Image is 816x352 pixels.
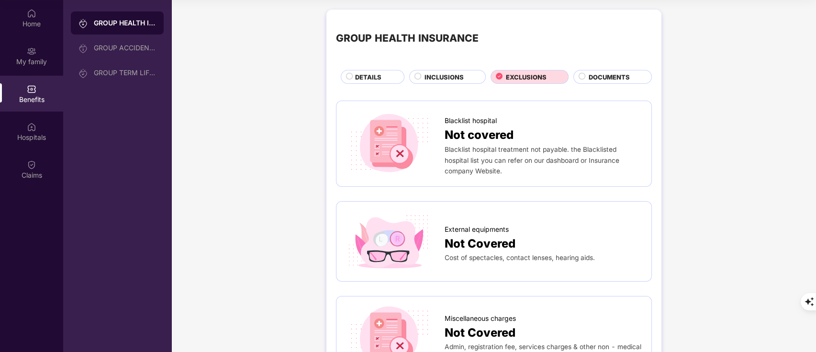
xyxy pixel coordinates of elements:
span: Not covered [445,126,514,144]
span: INCLUSIONS [425,72,464,82]
img: svg+xml;base64,PHN2ZyBpZD0iQ2xhaW0iIHhtbG5zPSJodHRwOi8vd3d3LnczLm9yZy8yMDAwL3N2ZyIgd2lkdGg9IjIwIi... [27,160,36,170]
img: svg+xml;base64,PHN2ZyB3aWR0aD0iMjAiIGhlaWdodD0iMjAiIHZpZXdCb3g9IjAgMCAyMCAyMCIgZmlsbD0ibm9uZSIgeG... [27,46,36,56]
span: Blacklist hospital [445,115,497,126]
span: DETAILS [355,72,381,82]
span: Miscellaneous charges [445,313,516,324]
span: DOCUMENTS [589,72,630,82]
img: svg+xml;base64,PHN2ZyBpZD0iSG9zcGl0YWxzIiB4bWxucz0iaHR0cDovL3d3dy53My5vcmcvMjAwMC9zdmciIHdpZHRoPS... [27,122,36,132]
img: svg+xml;base64,PHN2ZyBpZD0iQmVuZWZpdHMiIHhtbG5zPSJodHRwOi8vd3d3LnczLm9yZy8yMDAwL3N2ZyIgd2lkdGg9Ij... [27,84,36,94]
div: GROUP HEALTH INSURANCE [336,31,479,46]
div: GROUP ACCIDENTAL INSURANCE [94,44,156,52]
img: icon [346,114,432,173]
span: Not Covered [445,235,515,253]
div: GROUP HEALTH INSURANCE [94,18,156,28]
span: Cost of spectacles, contact lenses, hearing aids. [445,254,595,261]
span: Blacklist hospital treatment not payable. the Blacklisted hospital list you can refer on our dash... [445,146,619,175]
div: GROUP TERM LIFE INSURANCE [94,69,156,77]
span: EXCLUSIONS [506,72,547,82]
img: svg+xml;base64,PHN2ZyB3aWR0aD0iMjAiIGhlaWdodD0iMjAiIHZpZXdCb3g9IjAgMCAyMCAyMCIgZmlsbD0ibm9uZSIgeG... [78,68,88,78]
img: svg+xml;base64,PHN2ZyBpZD0iSG9tZSIgeG1sbnM9Imh0dHA6Ly93d3cudzMub3JnLzIwMDAvc3ZnIiB3aWR0aD0iMjAiIG... [27,9,36,18]
img: icon [346,211,432,271]
img: svg+xml;base64,PHN2ZyB3aWR0aD0iMjAiIGhlaWdodD0iMjAiIHZpZXdCb3g9IjAgMCAyMCAyMCIgZmlsbD0ibm9uZSIgeG... [78,44,88,53]
span: Not Covered [445,324,515,342]
img: svg+xml;base64,PHN2ZyB3aWR0aD0iMjAiIGhlaWdodD0iMjAiIHZpZXdCb3g9IjAgMCAyMCAyMCIgZmlsbD0ibm9uZSIgeG... [78,19,88,28]
span: External equipments [445,224,509,235]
